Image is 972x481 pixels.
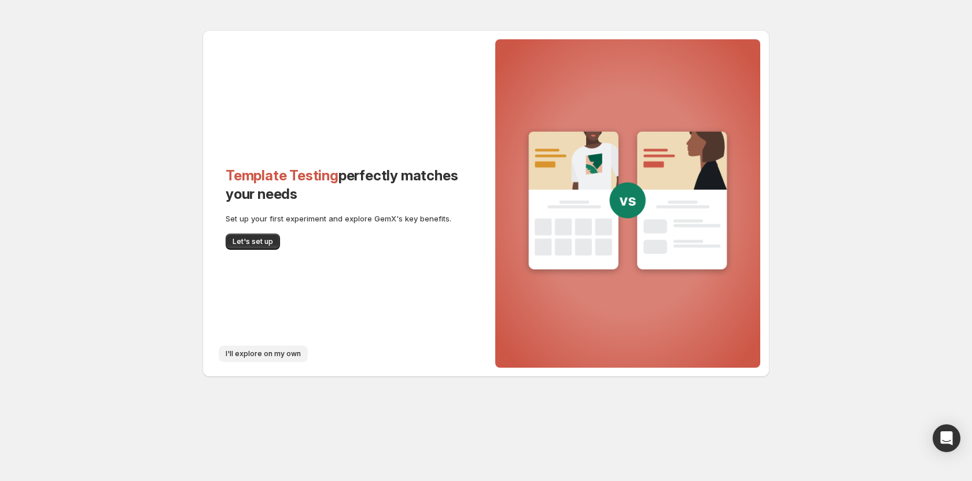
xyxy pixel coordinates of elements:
[226,167,338,184] span: Template Testing
[226,213,463,224] p: Set up your first experiment and explore GemX's key benefits.
[226,166,463,203] h2: perfectly matches your needs
[233,237,273,246] span: Let's set up
[933,424,960,452] div: Open Intercom Messenger
[226,349,301,358] span: I'll explore on my own
[226,234,280,250] button: Let's set up
[219,346,308,362] button: I'll explore on my own
[521,125,735,280] img: template-testing-guide-bg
